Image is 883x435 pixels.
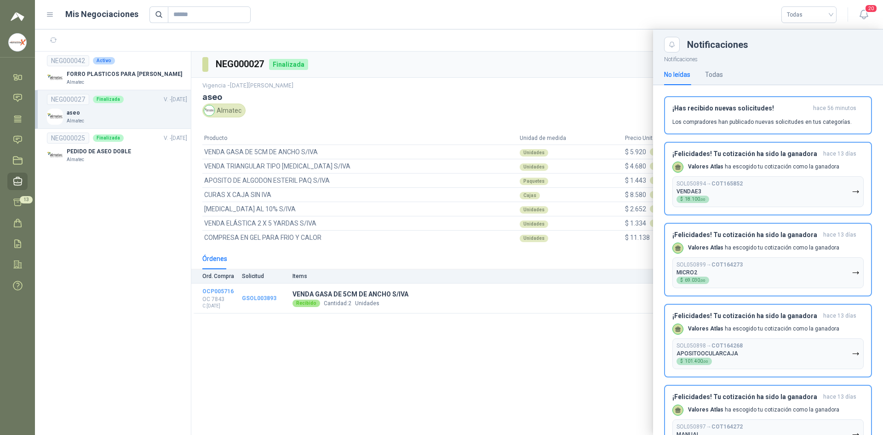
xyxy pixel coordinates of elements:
[672,104,809,112] h3: ¡Has recibido nuevas solicitudes!
[688,163,839,171] p: ha escogido tu cotización como la ganadora
[823,312,856,320] span: hace 13 días
[7,194,28,211] a: 13
[688,163,723,170] b: Valores Atlas
[700,278,705,283] span: ,00
[672,312,820,320] h3: ¡Felicidades! Tu cotización ha sido la ganadora
[688,325,839,333] p: ha escogido tu cotización como la ganadora
[677,196,709,203] div: $
[823,150,856,158] span: hace 13 días
[711,261,743,268] b: COT164273
[711,180,743,187] b: COT165852
[677,350,738,357] p: APOSITOOCULARCAJA
[677,188,701,195] p: VENDAE3
[677,342,743,349] p: SOL050898 →
[664,223,872,296] button: ¡Felicidades! Tu cotización ha sido la ganadorahace 13 días Valores Atlas ha escogido tu cotizaci...
[11,11,24,22] img: Logo peakr
[677,277,709,284] div: $
[823,393,856,401] span: hace 13 días
[688,244,839,252] p: ha escogido tu cotización como la ganadora
[677,180,743,187] p: SOL050894 →
[664,70,690,80] div: No leídas
[823,231,856,239] span: hace 13 días
[664,37,680,52] button: Close
[677,423,743,430] p: SOL050897 →
[20,196,33,203] span: 13
[688,406,723,413] b: Valores Atlas
[855,6,872,23] button: 20
[672,257,864,288] button: SOL050899→COT164273MICRO2$69.030,00
[672,118,852,126] p: Los compradores han publicado nuevas solicitudes en tus categorías.
[685,278,705,283] span: 69.030
[653,52,883,64] p: Notificaciones
[672,338,864,369] button: SOL050898→COT164268APOSITOOCULARCAJA$101.400,00
[685,359,708,364] span: 101.400
[677,269,697,276] p: MICRO2
[677,261,743,268] p: SOL050899 →
[711,423,743,430] b: COT164272
[705,70,723,80] div: Todas
[664,142,872,215] button: ¡Felicidades! Tu cotización ha sido la ganadorahace 13 días Valores Atlas ha escogido tu cotizaci...
[672,231,820,239] h3: ¡Felicidades! Tu cotización ha sido la ganadora
[672,150,820,158] h3: ¡Felicidades! Tu cotización ha sido la ganadora
[813,104,856,112] span: hace 56 minutos
[688,406,839,414] p: ha escogido tu cotización como la ganadora
[672,176,864,207] button: SOL050894→COT165852VENDAE3$18.100,00
[687,40,872,49] div: Notificaciones
[865,4,877,13] span: 20
[688,325,723,332] b: Valores Atlas
[787,8,831,22] span: Todas
[677,358,712,365] div: $
[65,8,138,21] h1: Mis Negociaciones
[9,34,26,51] img: Company Logo
[711,342,743,349] b: COT164268
[664,304,872,377] button: ¡Felicidades! Tu cotización ha sido la ganadorahace 13 días Valores Atlas ha escogido tu cotizaci...
[703,360,708,364] span: ,00
[700,197,705,202] span: ,00
[688,244,723,251] b: Valores Atlas
[672,393,820,401] h3: ¡Felicidades! Tu cotización ha sido la ganadora
[664,96,872,134] button: ¡Has recibido nuevas solicitudes!hace 56 minutos Los compradores han publicado nuevas solicitudes...
[685,197,705,202] span: 18.100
